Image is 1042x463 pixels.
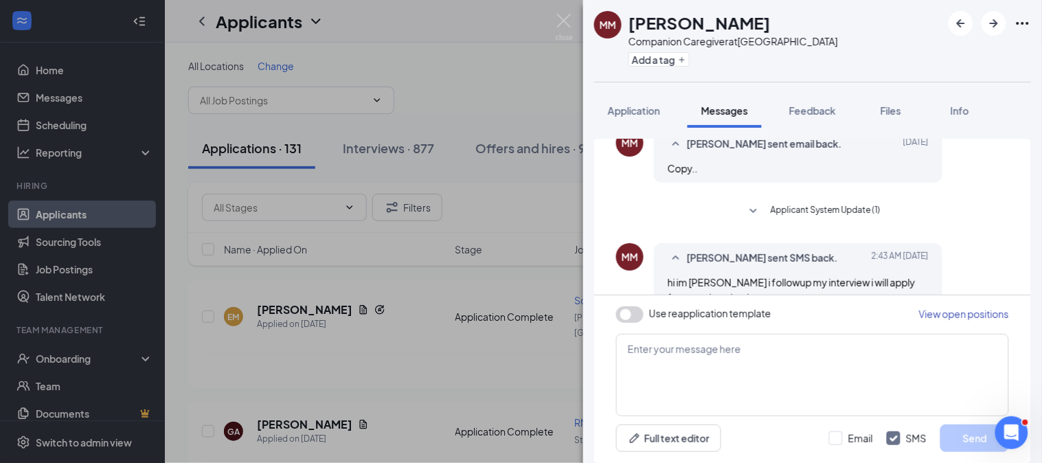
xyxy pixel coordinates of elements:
[668,276,916,304] span: hi im [PERSON_NAME] i followup my interview i will apply for caregiver thanks
[687,136,842,153] span: [PERSON_NAME] sent email back.
[953,15,969,32] svg: ArrowLeftNew
[668,250,684,267] svg: SmallChevronUp
[1015,15,1031,32] svg: Ellipses
[622,136,638,150] div: MM
[949,11,973,36] button: ArrowLeftNew
[872,250,929,267] span: [DATE] 2:43 AM
[628,11,771,34] h1: [PERSON_NAME]
[745,203,881,220] button: SmallChevronDownApplicant System Update (1)
[622,250,638,264] div: MM
[771,203,881,220] span: Applicant System Update (1)
[903,136,929,153] span: [DATE]
[678,56,686,64] svg: Plus
[628,34,838,48] div: Companion Caregiver at [GEOGRAPHIC_DATA]
[745,203,762,220] svg: SmallChevronDown
[628,431,642,445] svg: Pen
[668,162,698,174] span: Copy..
[616,425,721,452] button: Full text editorPen
[951,104,969,117] span: Info
[701,104,748,117] span: Messages
[649,306,771,320] span: Use reapplication template
[919,308,1009,320] span: View open positions
[608,104,660,117] span: Application
[628,52,690,67] button: PlusAdd a tag
[789,104,836,117] span: Feedback
[995,416,1028,449] iframe: Intercom live chat
[668,136,684,153] svg: SmallChevronUp
[982,11,1006,36] button: ArrowRight
[940,425,1009,452] button: Send
[687,250,838,267] span: [PERSON_NAME] sent SMS back.
[986,15,1002,32] svg: ArrowRight
[600,18,616,32] div: MM
[881,104,901,117] span: Files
